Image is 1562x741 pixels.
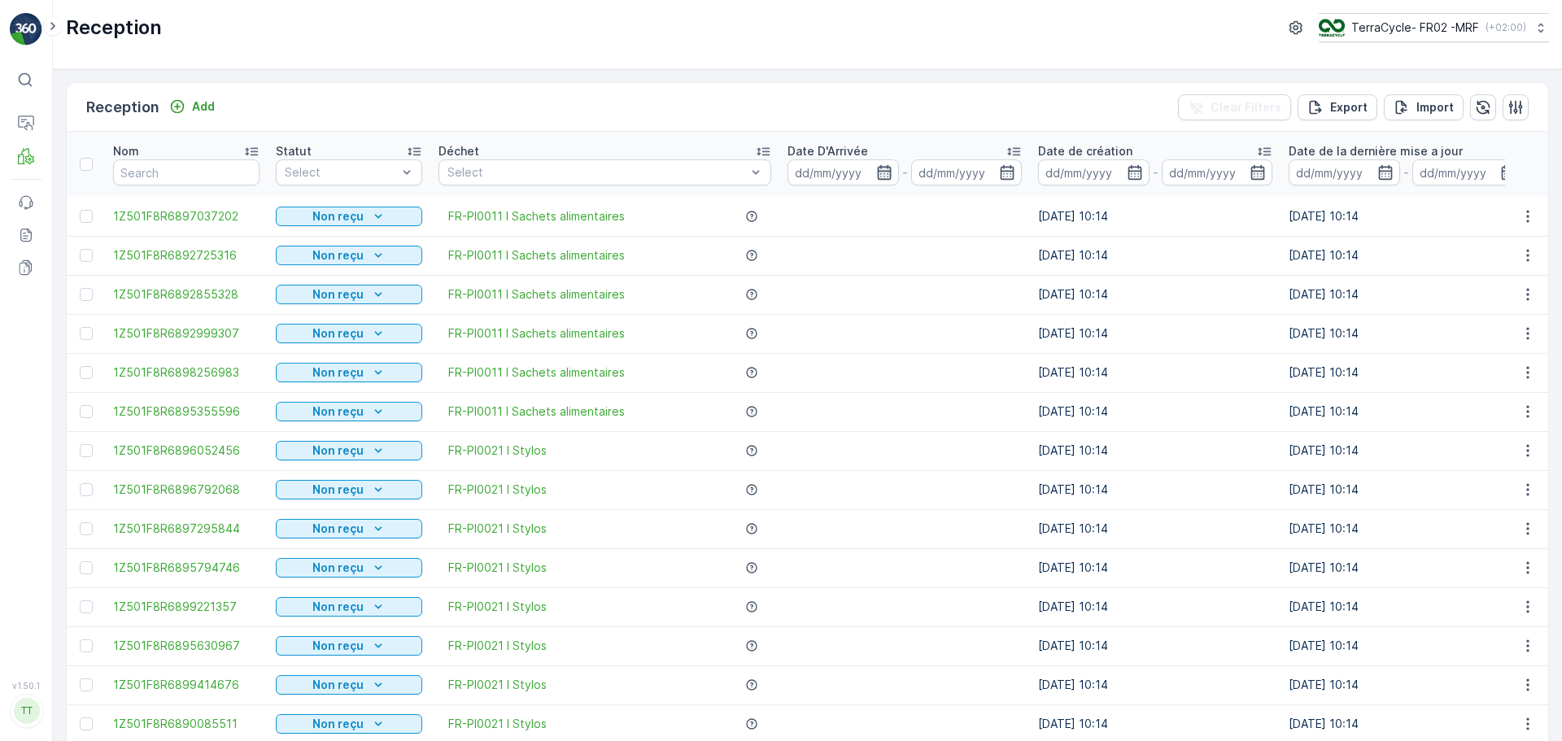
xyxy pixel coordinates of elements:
[80,249,93,262] div: Toggle Row Selected
[447,164,746,181] p: Select
[448,403,625,420] span: FR-PI0011 I Sachets alimentaires
[276,714,422,734] button: Non reçu
[113,638,260,654] a: 1Z501F8R6895630967
[276,636,422,656] button: Non reçu
[1351,20,1479,36] p: TerraCycle- FR02 -MRF
[80,288,93,301] div: Toggle Row Selected
[113,247,260,264] a: 1Z501F8R6892725316
[448,599,547,615] span: FR-PI0021 I Stylos
[113,677,260,693] a: 1Z501F8R6899414676
[1030,548,1281,587] td: [DATE] 10:14
[113,716,260,732] span: 1Z501F8R6890085511
[312,677,364,693] p: Non reçu
[1412,159,1524,185] input: dd/mm/yyyy
[1030,275,1281,314] td: [DATE] 10:14
[1030,392,1281,431] td: [DATE] 10:14
[312,247,364,264] p: Non reçu
[438,143,479,159] p: Déchet
[1178,94,1291,120] button: Clear Filters
[312,364,364,381] p: Non reçu
[1030,236,1281,275] td: [DATE] 10:14
[276,285,422,304] button: Non reçu
[276,207,422,226] button: Non reçu
[312,442,364,459] p: Non reçu
[1281,275,1531,314] td: [DATE] 10:14
[113,482,260,498] a: 1Z501F8R6896792068
[1281,665,1531,704] td: [DATE] 10:14
[1030,470,1281,509] td: [DATE] 10:14
[1030,665,1281,704] td: [DATE] 10:14
[788,143,868,159] p: Date D'Arrivée
[10,694,42,728] button: TT
[448,208,625,224] a: FR-PI0011 I Sachets alimentaires
[312,403,364,420] p: Non reçu
[66,15,162,41] p: Reception
[276,143,312,159] p: Statut
[448,560,547,576] span: FR-PI0021 I Stylos
[80,678,93,691] div: Toggle Row Selected
[448,364,625,381] a: FR-PI0011 I Sachets alimentaires
[1030,197,1281,236] td: [DATE] 10:14
[312,560,364,576] p: Non reçu
[80,561,93,574] div: Toggle Row Selected
[276,324,422,343] button: Non reçu
[448,716,547,732] span: FR-PI0021 I Stylos
[1384,94,1464,120] button: Import
[113,599,260,615] span: 1Z501F8R6899221357
[80,600,93,613] div: Toggle Row Selected
[788,159,899,185] input: dd/mm/yyyy
[113,325,260,342] a: 1Z501F8R6892999307
[10,13,42,46] img: logo
[113,159,260,185] input: Search
[1281,626,1531,665] td: [DATE] 10:14
[911,159,1023,185] input: dd/mm/yyyy
[1153,163,1158,182] p: -
[312,521,364,537] p: Non reçu
[448,677,547,693] a: FR-PI0021 I Stylos
[312,286,364,303] p: Non reçu
[1211,99,1281,116] p: Clear Filters
[448,521,547,537] a: FR-PI0021 I Stylos
[113,208,260,224] a: 1Z501F8R6897037202
[448,247,625,264] span: FR-PI0011 I Sachets alimentaires
[1281,587,1531,626] td: [DATE] 10:14
[1319,19,1345,37] img: terracycle.png
[1281,236,1531,275] td: [DATE] 10:14
[312,599,364,615] p: Non reçu
[113,442,260,459] a: 1Z501F8R6896052456
[1030,587,1281,626] td: [DATE] 10:14
[1030,314,1281,353] td: [DATE] 10:14
[276,558,422,578] button: Non reçu
[448,638,547,654] a: FR-PI0021 I Stylos
[312,482,364,498] p: Non reçu
[276,363,422,382] button: Non reçu
[1038,159,1150,185] input: dd/mm/yyyy
[80,639,93,652] div: Toggle Row Selected
[113,521,260,537] span: 1Z501F8R6897295844
[1281,548,1531,587] td: [DATE] 10:14
[448,482,547,498] a: FR-PI0021 I Stylos
[80,210,93,223] div: Toggle Row Selected
[1289,159,1400,185] input: dd/mm/yyyy
[1038,143,1132,159] p: Date de création
[113,364,260,381] a: 1Z501F8R6898256983
[80,522,93,535] div: Toggle Row Selected
[80,444,93,457] div: Toggle Row Selected
[80,366,93,379] div: Toggle Row Selected
[1281,431,1531,470] td: [DATE] 10:14
[448,286,625,303] span: FR-PI0011 I Sachets alimentaires
[276,402,422,421] button: Non reçu
[1486,21,1526,34] p: ( +02:00 )
[276,675,422,695] button: Non reçu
